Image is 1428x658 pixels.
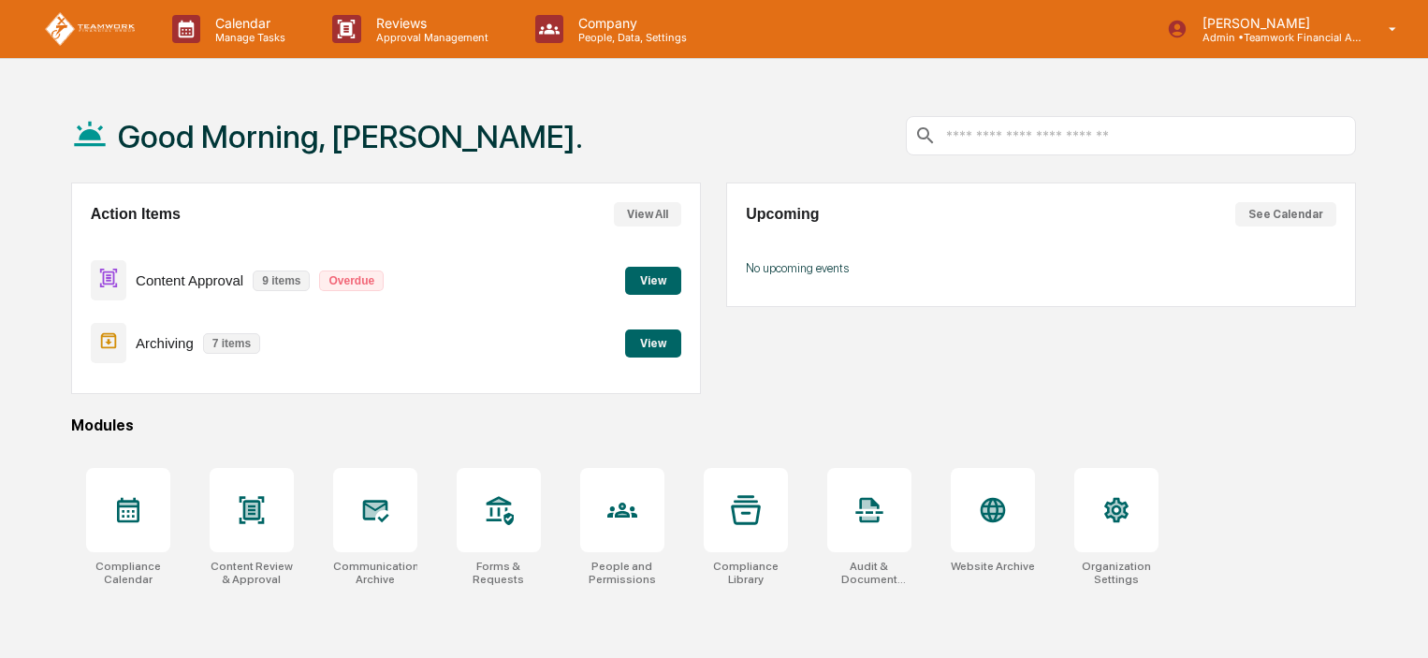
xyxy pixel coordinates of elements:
[580,560,664,586] div: People and Permissions
[1368,596,1419,647] iframe: Open customer support
[333,560,417,586] div: Communications Archive
[1188,31,1362,44] p: Admin • Teamwork Financial Advisors
[136,272,243,288] p: Content Approval
[625,333,681,351] a: View
[746,206,819,223] h2: Upcoming
[136,335,194,351] p: Archiving
[746,261,1336,275] p: No upcoming events
[563,31,696,44] p: People, Data, Settings
[1235,202,1336,227] button: See Calendar
[625,329,681,358] button: View
[200,15,295,31] p: Calendar
[1188,15,1362,31] p: [PERSON_NAME]
[118,118,583,155] h1: Good Morning, [PERSON_NAME].
[319,271,384,291] p: Overdue
[361,15,498,31] p: Reviews
[625,271,681,288] a: View
[45,12,135,47] img: logo
[951,560,1035,573] div: Website Archive
[827,560,911,586] div: Audit & Document Logs
[625,267,681,295] button: View
[210,560,294,586] div: Content Review & Approval
[91,206,181,223] h2: Action Items
[563,15,696,31] p: Company
[203,333,260,354] p: 7 items
[614,202,681,227] button: View All
[361,31,498,44] p: Approval Management
[253,271,310,291] p: 9 items
[457,560,541,586] div: Forms & Requests
[704,560,788,586] div: Compliance Library
[71,417,1356,434] div: Modules
[200,31,295,44] p: Manage Tasks
[1074,560,1158,586] div: Organization Settings
[86,560,170,586] div: Compliance Calendar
